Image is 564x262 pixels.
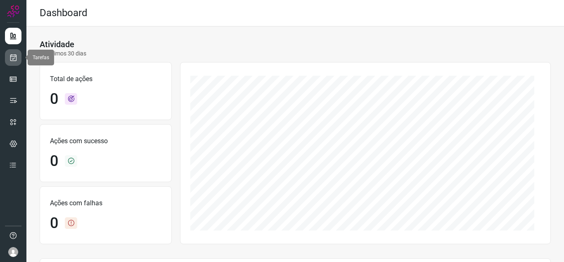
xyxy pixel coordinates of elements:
[50,214,58,232] h1: 0
[50,74,161,84] p: Total de ações
[50,152,58,170] h1: 0
[33,55,49,60] span: Tarefas
[8,247,18,257] img: avatar-user-boy.jpg
[40,49,86,58] p: Últimos 30 dias
[40,39,74,49] h3: Atividade
[7,5,19,17] img: Logo
[50,90,58,108] h1: 0
[50,136,161,146] p: Ações com sucesso
[40,7,88,19] h2: Dashboard
[50,198,161,208] p: Ações com falhas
